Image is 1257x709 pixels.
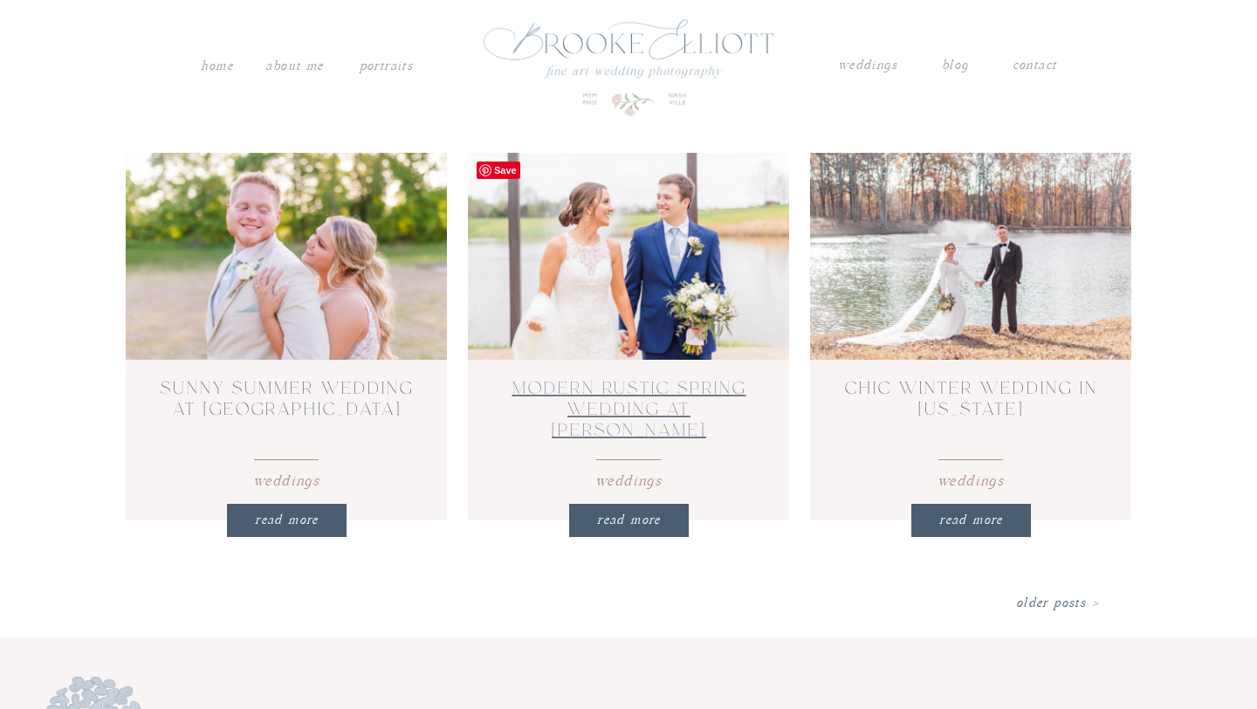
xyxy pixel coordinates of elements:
a: REad More [913,509,1029,534]
a: Modern Rustic Spring Wedding at Snider Barn [468,153,789,360]
a: Sunny Summer Wedding at [GEOGRAPHIC_DATA] [161,382,414,418]
a: About me [264,55,326,78]
a: Home [200,55,234,78]
a: Weddings [595,472,663,490]
a: weddings [837,54,898,77]
a: Older Posts > [1016,595,1099,610]
a: Chic Winter Wedding in [US_STATE] [845,382,1098,418]
a: REad More [571,509,687,534]
a: Weddings [938,472,1005,490]
a: Weddings [938,22,1005,39]
a: Chic Winter Wedding in Mississippi [810,153,1131,360]
a: blog [942,54,968,77]
a: PORTRAITS [357,55,416,72]
a: REad More [913,59,1029,84]
a: Modern Rustic Spring Wedding at [PERSON_NAME][GEOGRAPHIC_DATA] [512,382,746,460]
a: REad More [229,509,345,534]
a: Weddings [253,22,320,39]
a: Sunny Summer Wedding at White Oak Farms [126,153,447,360]
a: Weddings [253,472,320,490]
a: contact [1012,54,1057,72]
span: Save [477,162,520,179]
